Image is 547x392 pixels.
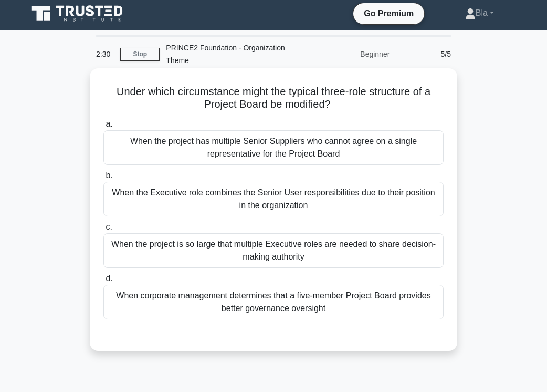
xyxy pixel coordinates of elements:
div: PRINCE2 Foundation - Organization Theme [160,37,304,71]
span: b. [106,171,112,180]
span: d. [106,274,112,283]
a: Go Premium [357,7,420,20]
a: Bla [440,3,519,24]
div: When the Executive role combines the Senior User responsibilities due to their position in the or... [103,182,444,216]
div: 5/5 [396,44,457,65]
div: When the project is so large that multiple Executive roles are needed to share decision-making au... [103,233,444,268]
div: When corporate management determines that a five-member Project Board provides better governance ... [103,285,444,319]
div: Beginner [304,44,396,65]
span: c. [106,222,112,231]
a: Stop [120,48,160,61]
h5: Under which circumstance might the typical three-role structure of a Project Board be modified? [102,85,445,111]
div: 2:30 [90,44,120,65]
span: a. [106,119,112,128]
div: When the project has multiple Senior Suppliers who cannot agree on a single representative for th... [103,130,444,165]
